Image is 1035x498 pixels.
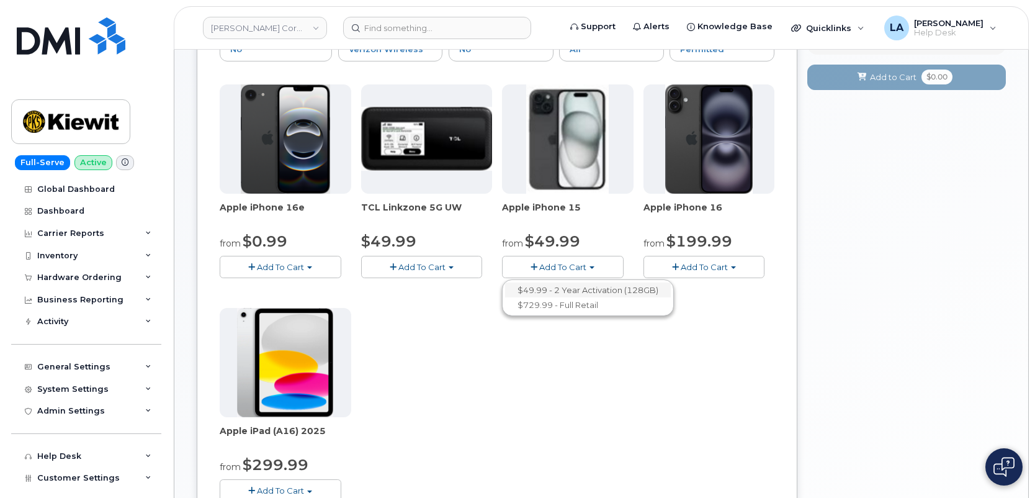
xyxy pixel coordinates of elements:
span: $199.99 [666,232,732,250]
div: Apple iPhone 15 [502,201,634,226]
span: $0.99 [243,232,287,250]
span: Quicklinks [806,23,851,33]
div: Apple iPhone 16 [643,201,775,226]
img: iphone16e.png [241,84,330,194]
img: linkzone5g.png [361,107,493,171]
a: Kiewit Corporation [203,17,327,39]
img: iphone15.jpg [526,84,609,194]
small: from [220,238,241,249]
div: TCL Linkzone 5G UW [361,201,493,226]
span: Add To Cart [398,262,446,272]
a: Support [562,14,624,39]
span: [PERSON_NAME] [914,18,983,28]
button: Add to Cart $0.00 [807,65,1006,90]
span: LA [890,20,903,35]
span: $49.99 [525,232,580,250]
button: Add To Cart [220,256,341,278]
div: Apple iPhone 16e [220,201,351,226]
span: $49.99 [361,232,416,250]
span: Alerts [643,20,670,33]
img: iphone_16_plus.png [665,84,753,194]
input: Find something... [343,17,531,39]
div: Lanette Aparicio [876,16,1005,40]
span: $299.99 [243,456,308,474]
button: Add To Cart [502,256,624,278]
small: from [220,461,241,473]
span: Support [581,20,616,33]
span: Knowledge Base [697,20,773,33]
span: Add To Cart [257,262,304,272]
img: ipad_11.png [237,308,333,417]
span: Add To Cart [539,262,586,272]
button: Add To Cart [643,256,765,278]
button: Add To Cart [361,256,483,278]
a: Alerts [624,14,678,39]
a: Knowledge Base [678,14,781,39]
div: Apple iPad (A16) 2025 [220,425,351,450]
small: from [643,238,665,249]
span: Add To Cart [681,262,728,272]
span: Add to Cart [870,71,916,83]
a: $729.99 - Full Retail [505,297,671,313]
span: $0.00 [921,70,952,84]
span: Add To Cart [257,486,304,496]
small: from [502,238,523,249]
span: Help Desk [914,28,983,38]
a: $49.99 - 2 Year Activation (128GB) [505,283,671,298]
div: Quicklinks [782,16,873,40]
img: Open chat [993,457,1015,477]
